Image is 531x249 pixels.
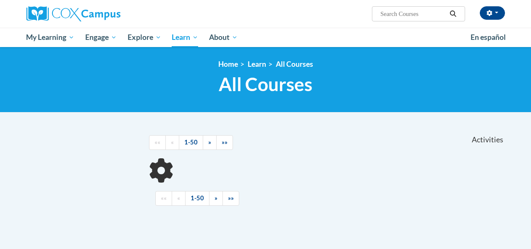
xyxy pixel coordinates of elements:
a: Begining [155,191,172,206]
a: Next [209,191,223,206]
span: Learn [172,32,198,42]
button: Account Settings [480,6,505,20]
a: Previous [165,135,179,150]
a: End [216,135,233,150]
span: Explore [128,32,161,42]
a: Begining [149,135,166,150]
a: My Learning [21,28,80,47]
span: »» [228,194,234,202]
span: « [177,194,180,202]
span: About [209,32,238,42]
a: 1-50 [179,135,203,150]
span: «« [161,194,167,202]
span: En español [471,33,506,42]
a: End [222,191,239,206]
span: » [214,194,217,202]
div: Main menu [20,28,511,47]
a: Previous [172,191,186,206]
a: 1-50 [185,191,209,206]
span: My Learning [26,32,74,42]
span: « [171,139,174,146]
a: Learn [166,28,204,47]
input: Search Courses [379,9,447,19]
span: Engage [85,32,117,42]
a: Learn [248,60,266,68]
a: All Courses [276,60,313,68]
a: Engage [80,28,122,47]
a: Explore [122,28,167,47]
a: Cox Campus [26,6,178,21]
a: Next [203,135,217,150]
a: Home [218,60,238,68]
span: «« [154,139,160,146]
span: All Courses [219,73,312,95]
span: »» [222,139,228,146]
a: En español [465,29,511,46]
button: Search [447,9,459,19]
img: Cox Campus [26,6,120,21]
span: Activities [472,135,503,144]
a: About [204,28,243,47]
span: » [208,139,211,146]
